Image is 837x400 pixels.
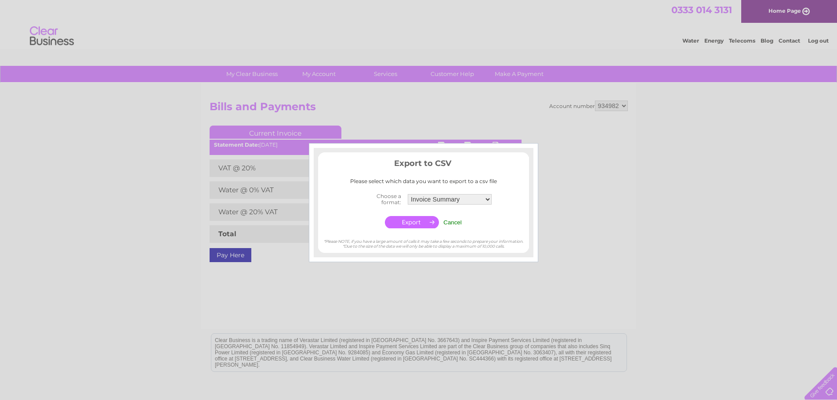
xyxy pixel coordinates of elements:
a: Telecoms [729,37,755,44]
a: Water [682,37,699,44]
a: Blog [761,37,773,44]
h3: Export to CSV [318,157,529,173]
div: Clear Business is a trading name of Verastar Limited (registered in [GEOGRAPHIC_DATA] No. 3667643... [211,5,627,43]
a: 0333 014 3131 [671,4,732,15]
a: Log out [808,37,829,44]
img: logo.png [29,23,74,50]
input: Cancel [443,219,462,226]
div: Please select which data you want to export to a csv file [318,178,529,184]
a: Energy [704,37,724,44]
th: Choose a format: [353,191,406,208]
div: *Please NOTE, if you have a large amount of calls it may take a few seconds to prepare your infor... [318,231,529,249]
a: Contact [779,37,800,44]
